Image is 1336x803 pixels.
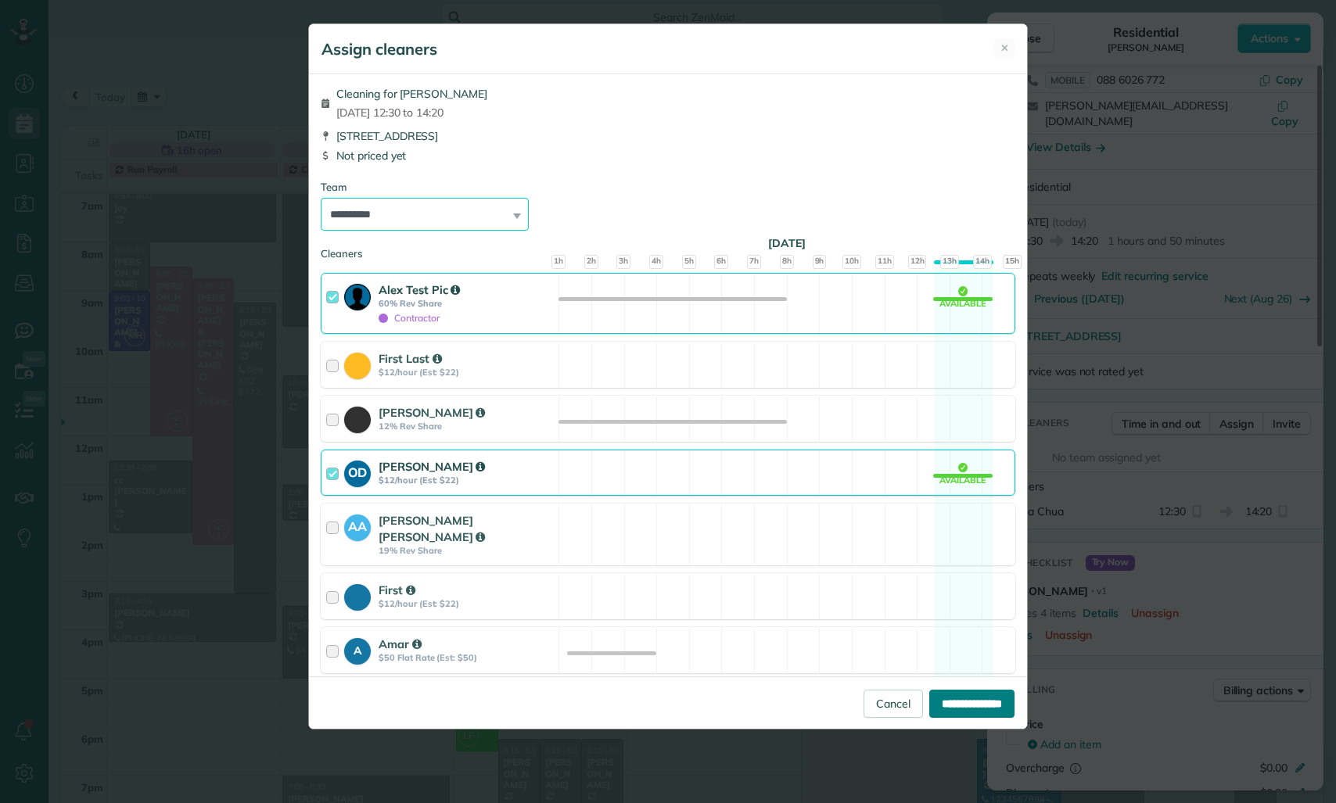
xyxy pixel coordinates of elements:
[321,38,437,60] h5: Assign cleaners
[379,459,485,474] strong: [PERSON_NAME]
[379,405,485,420] strong: [PERSON_NAME]
[321,180,1015,195] div: Team
[336,86,487,102] span: Cleaning for [PERSON_NAME]
[379,421,554,432] strong: 12% Rev Share
[379,636,422,651] strong: Amar
[379,312,440,324] span: Contractor
[379,583,415,597] strong: First
[1000,41,1009,56] span: ✕
[344,638,371,659] strong: A
[321,128,1015,144] div: [STREET_ADDRESS]
[321,148,1015,163] div: Not priced yet
[379,513,485,544] strong: [PERSON_NAME] [PERSON_NAME]
[379,652,554,663] strong: $50 Flat Rate (Est: $50)
[379,598,554,609] strong: $12/hour (Est: $22)
[379,282,460,297] strong: Alex Test Pic
[379,367,554,378] strong: $12/hour (Est: $22)
[864,690,923,718] a: Cancel
[344,514,371,536] strong: AA
[379,475,554,486] strong: $12/hour (Est: $22)
[379,545,554,556] strong: 19% Rev Share
[336,105,487,120] span: [DATE] 12:30 to 14:20
[321,246,1015,251] div: Cleaners
[379,298,554,309] strong: 60% Rev Share
[379,351,442,366] strong: First Last
[344,461,371,482] strong: OD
